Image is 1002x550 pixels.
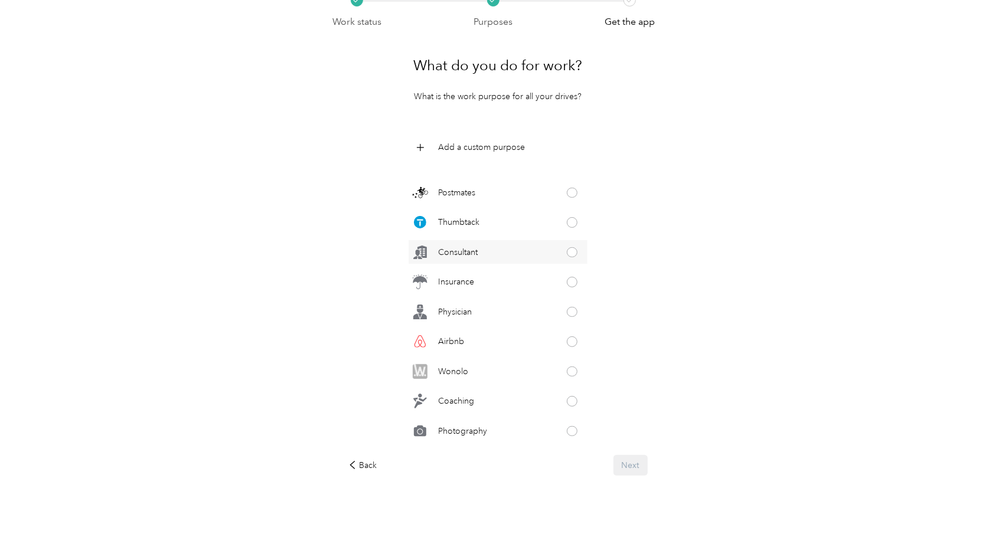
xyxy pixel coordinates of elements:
p: Postmates [438,186,475,199]
p: What is the work purpose for all your drives? [414,90,582,103]
p: Physician [438,306,472,318]
h1: What do you do for work? [413,51,582,80]
p: Photography [438,425,487,437]
p: Coaching [438,395,474,407]
div: Back [348,459,377,472]
p: Airbnb [438,335,464,348]
p: Purposes [474,15,513,30]
p: Thumbtack [438,216,479,228]
p: Consultant [438,246,478,258]
iframe: Everlance-gr Chat Button Frame [936,484,1002,550]
p: Insurance [438,276,474,288]
p: Get the app [605,15,655,30]
p: Add a custom purpose [438,141,525,153]
img: Legacy Icon [Wonolo] [413,364,427,379]
p: Work status [332,15,381,30]
p: Wonolo [438,365,468,378]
